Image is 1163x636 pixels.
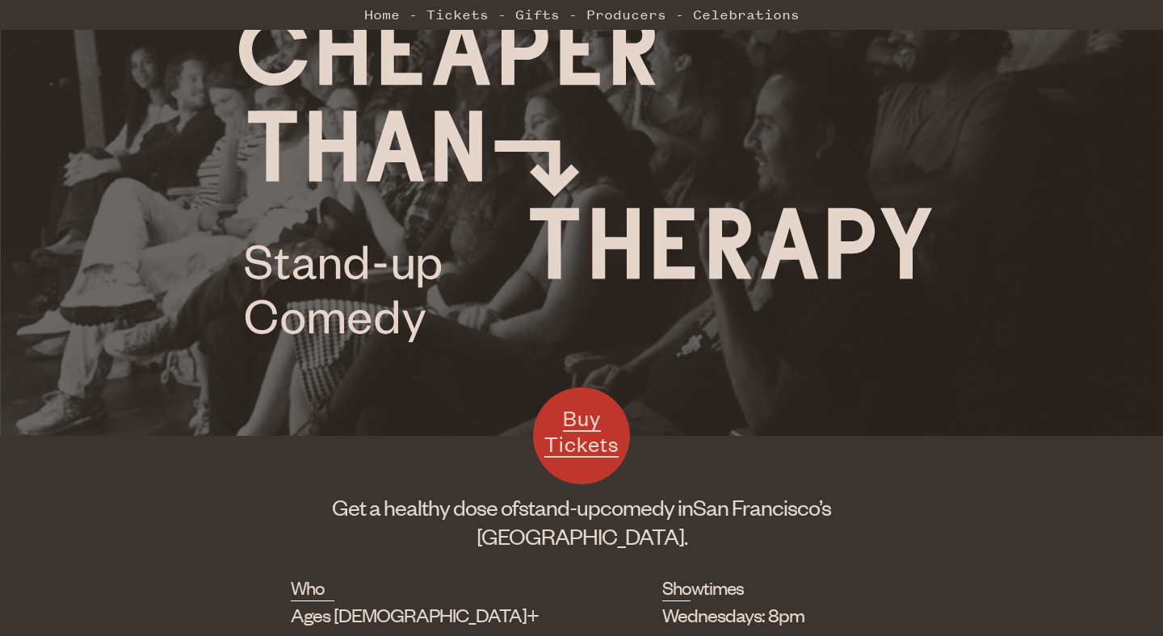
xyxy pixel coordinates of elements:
[477,522,687,550] span: [GEOGRAPHIC_DATA].
[291,601,581,629] div: Ages [DEMOGRAPHIC_DATA]+
[291,492,872,550] h1: Get a healthy dose of comedy in
[533,387,630,484] a: Buy Tickets
[662,601,848,629] li: Wednesdays: 8pm
[693,493,831,521] span: San Francisco’s
[519,493,600,521] span: stand-up
[291,575,334,600] h2: Who
[662,575,691,600] h2: Showtimes
[239,14,932,342] img: Cheaper Than Therapy logo
[544,404,619,457] span: Buy Tickets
